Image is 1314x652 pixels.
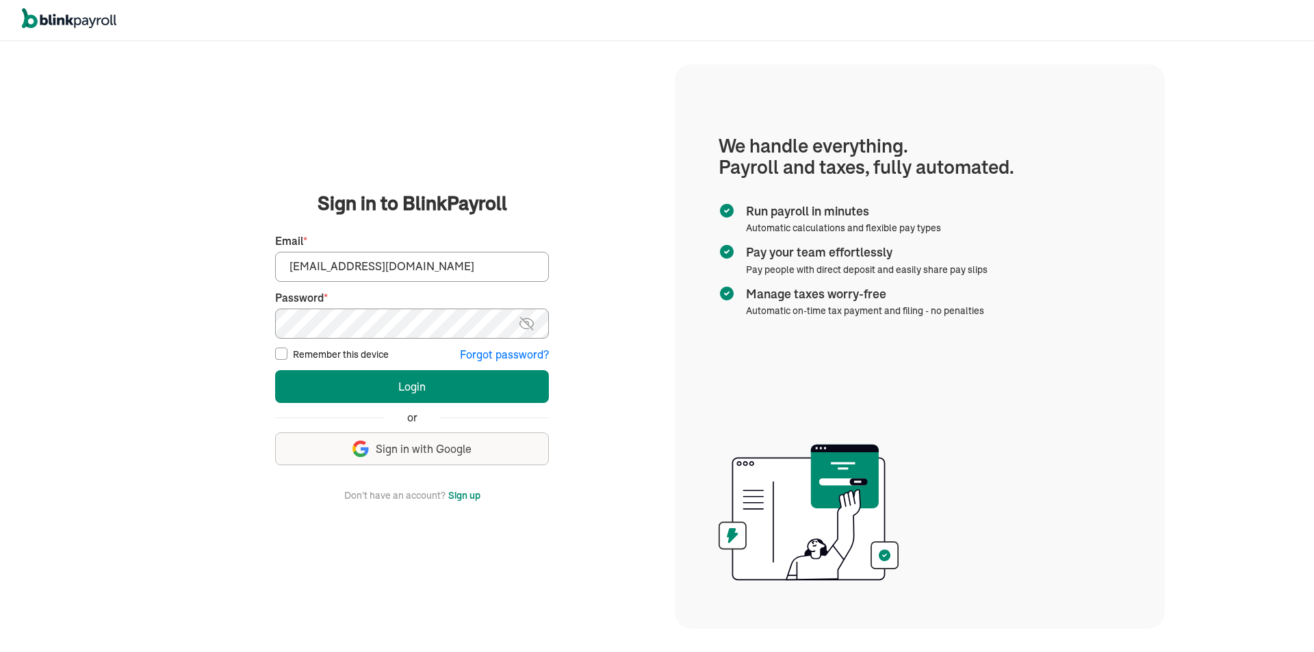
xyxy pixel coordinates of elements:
label: Email [275,233,549,249]
img: checkmark [719,203,735,219]
span: Sign in with Google [376,441,472,457]
span: Automatic on-time tax payment and filing - no penalties [746,304,984,317]
iframe: Chat Widget [1086,504,1314,652]
span: Pay people with direct deposit and easily share pay slips [746,263,988,276]
span: Run payroll in minutes [746,203,936,220]
img: logo [22,8,116,29]
span: Manage taxes worry-free [746,285,979,303]
button: Sign in with Google [275,432,549,465]
input: Your email address [275,252,549,282]
img: illustration [719,440,899,585]
img: checkmark [719,285,735,302]
h1: We handle everything. Payroll and taxes, fully automated. [719,135,1121,178]
img: checkmark [719,244,735,260]
span: Sign in to BlinkPayroll [318,190,507,217]
img: eye [518,315,535,332]
span: or [407,410,417,426]
span: Don't have an account? [344,487,446,504]
button: Login [275,370,549,403]
label: Password [275,290,549,306]
button: Forgot password? [460,347,549,363]
img: google [352,441,369,457]
span: Pay your team effortlessly [746,244,982,261]
label: Remember this device [293,348,389,361]
span: Automatic calculations and flexible pay types [746,222,941,234]
button: Sign up [448,487,480,504]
